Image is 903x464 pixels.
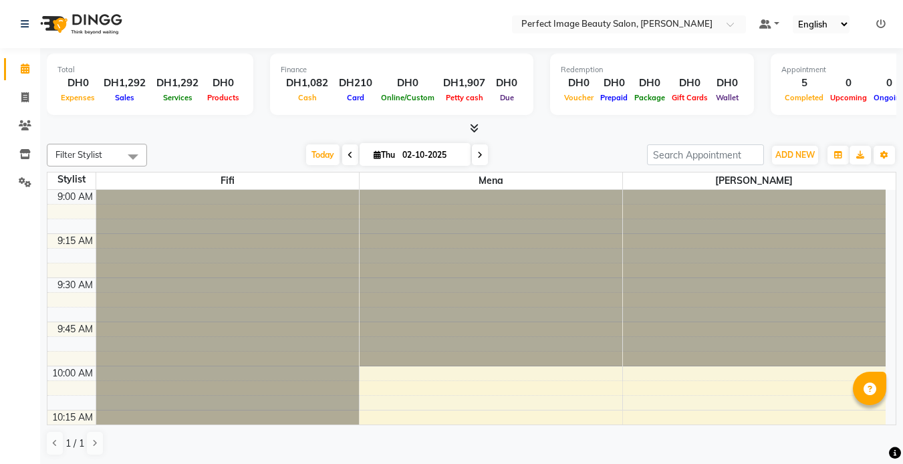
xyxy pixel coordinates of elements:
div: DH1,082 [281,76,334,91]
div: 9:00 AM [55,190,96,204]
span: ADD NEW [775,150,815,160]
div: 9:45 AM [55,322,96,336]
div: DH0 [597,76,631,91]
span: Mena [360,172,622,189]
button: ADD NEW [772,146,818,164]
div: DH0 [378,76,438,91]
span: [PERSON_NAME] [623,172,886,189]
span: Prepaid [597,93,631,102]
input: 2025-10-02 [398,145,465,165]
span: Cash [295,93,320,102]
span: Sales [112,93,138,102]
span: Expenses [57,93,98,102]
div: DH0 [57,76,98,91]
span: Thu [370,150,398,160]
div: DH210 [334,76,378,91]
span: Filter Stylist [55,149,102,160]
span: Upcoming [827,93,870,102]
input: Search Appointment [647,144,764,165]
div: Stylist [47,172,96,187]
div: DH0 [491,76,523,91]
span: 1 / 1 [66,437,84,451]
span: Card [344,93,368,102]
div: 10:15 AM [49,411,96,425]
div: 10:00 AM [49,366,96,380]
div: Redemption [561,64,743,76]
span: Services [160,93,196,102]
span: Due [497,93,517,102]
iframe: chat widget [847,411,890,451]
div: 9:30 AM [55,278,96,292]
div: 0 [827,76,870,91]
span: Petty cash [442,93,487,102]
div: DH0 [561,76,597,91]
span: Completed [781,93,827,102]
span: Products [204,93,243,102]
div: 9:15 AM [55,234,96,248]
div: DH1,907 [438,76,491,91]
div: Finance [281,64,523,76]
div: DH0 [668,76,711,91]
div: DH1,292 [98,76,151,91]
span: Wallet [713,93,742,102]
span: Fifi [96,172,359,189]
div: DH0 [711,76,743,91]
span: Today [306,144,340,165]
span: Voucher [561,93,597,102]
div: DH0 [204,76,243,91]
span: Gift Cards [668,93,711,102]
span: Package [631,93,668,102]
div: Total [57,64,243,76]
span: Online/Custom [378,93,438,102]
div: DH0 [631,76,668,91]
div: DH1,292 [151,76,204,91]
div: 5 [781,76,827,91]
img: logo [34,5,126,43]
